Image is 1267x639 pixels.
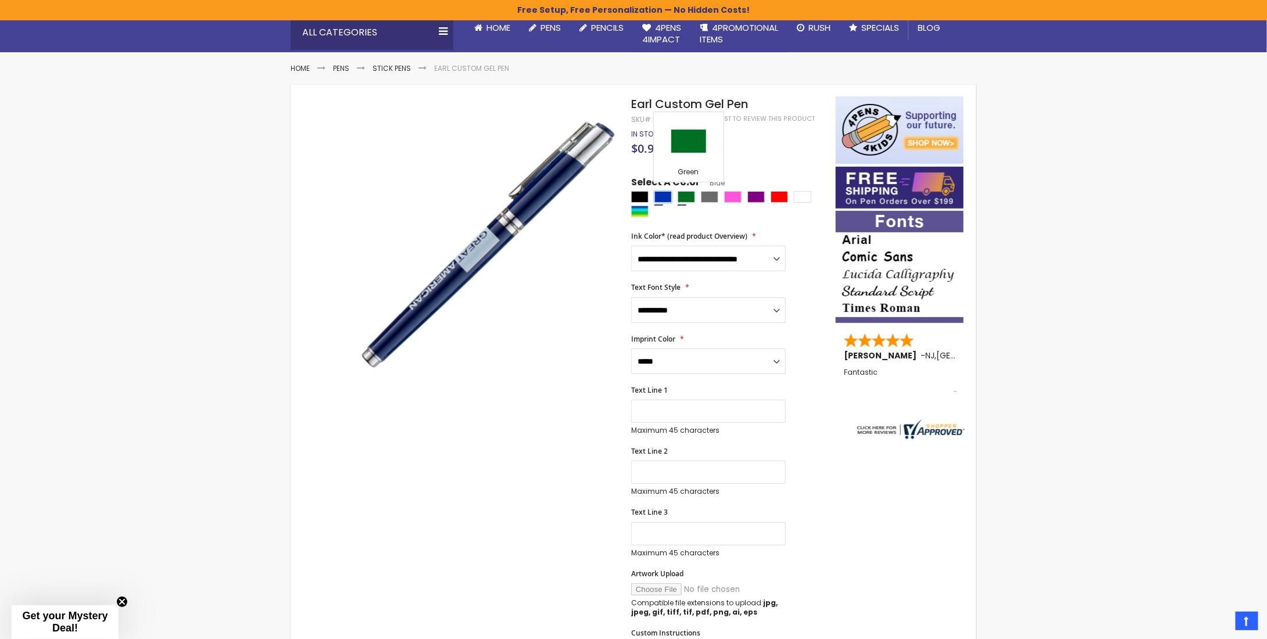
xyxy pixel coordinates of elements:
span: Text Line 2 [631,446,668,456]
div: Pink [724,191,742,203]
p: Maximum 45 characters [631,487,786,496]
img: 4pens 4 kids [836,96,964,164]
div: Assorted [631,206,649,217]
strong: SKU [631,114,653,124]
a: 4Pens4impact [633,15,690,53]
a: Home [291,63,310,73]
span: [GEOGRAPHIC_DATA] [936,350,1022,361]
img: 4pens.com widget logo [854,419,965,439]
div: Fantastic [844,368,957,393]
span: Custom Instructions [631,628,700,638]
span: [PERSON_NAME] [844,350,921,361]
p: Maximum 45 characters [631,426,786,435]
div: Green [657,167,721,179]
li: Earl Custom Gel Pen [434,64,509,73]
a: Pens [520,15,570,41]
div: Purple [747,191,765,203]
a: 4PROMOTIONALITEMS [690,15,788,53]
a: Rush [788,15,840,41]
a: 4pens.com certificate URL [854,432,965,441]
span: $0.99 [631,141,660,156]
a: Home [465,15,520,41]
a: Pencils [570,15,633,41]
a: Blog [908,15,950,41]
p: Maximum 45 characters [631,548,786,558]
div: Blue [654,191,672,203]
div: Availability [631,130,663,139]
span: Blue [700,178,725,188]
span: - , [921,350,1022,361]
img: earl-custom-gel-pen-royal-blue_1.jpg [350,113,615,379]
span: 4PROMOTIONAL ITEMS [700,21,778,45]
div: All Categories [291,15,453,50]
img: font-personalization-examples [836,211,964,323]
span: Ink Color* (read product Overview) [631,231,747,241]
div: White [794,191,811,203]
img: Free shipping on orders over $199 [836,167,964,209]
span: Select A Color [631,176,700,192]
span: Specials [861,21,899,34]
a: Pens [333,63,349,73]
a: Stick Pens [373,63,411,73]
div: Red [771,191,788,203]
div: Get your Mystery Deal!Close teaser [12,605,119,639]
span: Imprint Color [631,334,675,344]
span: NJ [925,350,935,361]
span: Text Line 1 [631,385,668,395]
span: Blog [918,21,940,34]
a: Specials [840,15,908,41]
a: Be the first to review this product [693,114,815,123]
span: In stock [631,129,663,139]
button: Close teaser [116,596,128,608]
span: Text Font Style [631,282,681,292]
span: Artwork Upload [631,569,683,579]
span: Text Line 3 [631,507,668,517]
span: Pencils [591,21,624,34]
p: Compatible file extensions to upload: [631,598,786,617]
span: Get your Mystery Deal! [22,610,108,634]
span: 4Pens 4impact [642,21,681,45]
span: Pens [541,21,561,34]
span: Earl Custom Gel Pen [631,96,748,112]
span: Rush [808,21,831,34]
strong: jpg, jpeg, gif, tiff, tif, pdf, png, ai, eps [631,598,778,617]
div: Grey [701,191,718,203]
div: Green [678,191,695,203]
div: Black [631,191,649,203]
span: Home [486,21,510,34]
